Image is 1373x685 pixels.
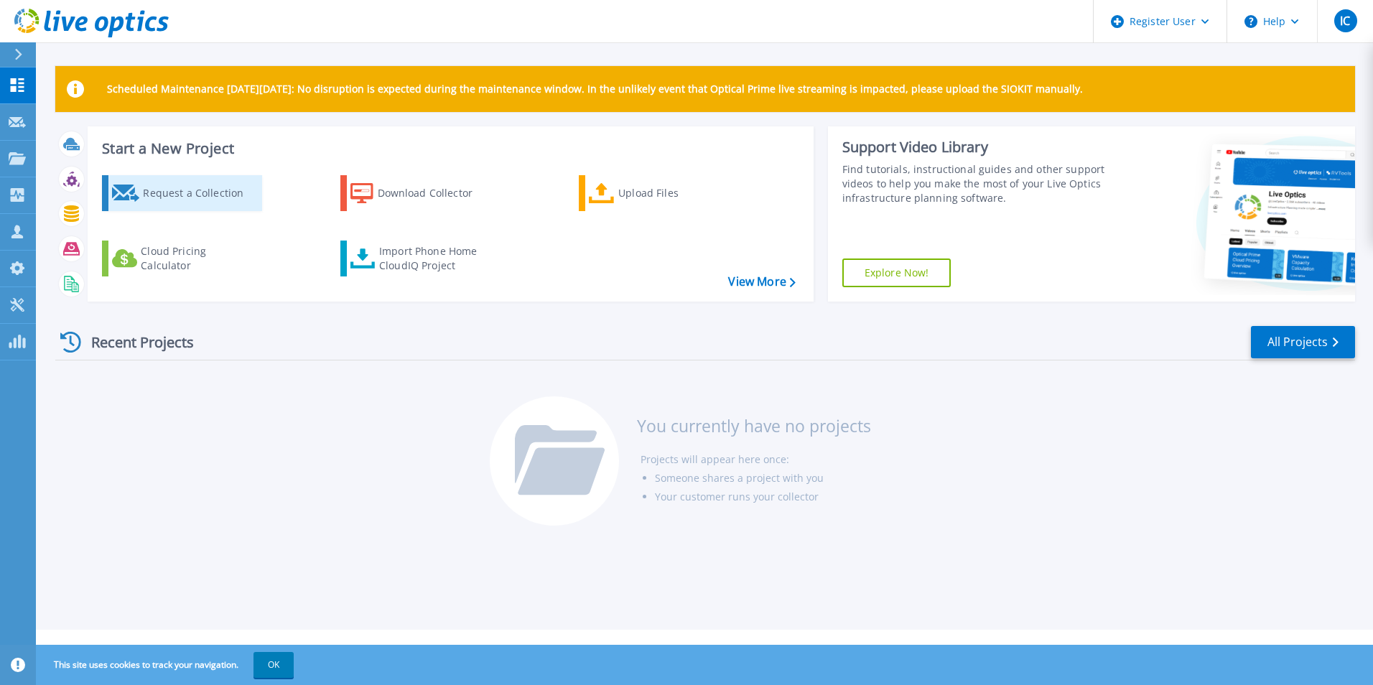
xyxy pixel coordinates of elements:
[55,325,213,360] div: Recent Projects
[39,652,294,678] span: This site uses cookies to track your navigation.
[842,162,1111,205] div: Find tutorials, instructional guides and other support videos to help you make the most of your L...
[579,175,739,211] a: Upload Files
[143,179,258,208] div: Request a Collection
[340,175,501,211] a: Download Collector
[655,469,871,488] li: Someone shares a project with you
[107,83,1083,95] p: Scheduled Maintenance [DATE][DATE]: No disruption is expected during the maintenance window. In t...
[141,244,256,273] div: Cloud Pricing Calculator
[655,488,871,506] li: Your customer runs your collector
[641,450,871,469] li: Projects will appear here once:
[1340,15,1350,27] span: IC
[102,241,262,276] a: Cloud Pricing Calculator
[253,652,294,678] button: OK
[1251,326,1355,358] a: All Projects
[637,418,871,434] h3: You currently have no projects
[102,175,262,211] a: Request a Collection
[378,179,493,208] div: Download Collector
[842,258,951,287] a: Explore Now!
[842,138,1111,157] div: Support Video Library
[379,244,491,273] div: Import Phone Home CloudIQ Project
[102,141,795,157] h3: Start a New Project
[728,275,795,289] a: View More
[618,179,733,208] div: Upload Files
